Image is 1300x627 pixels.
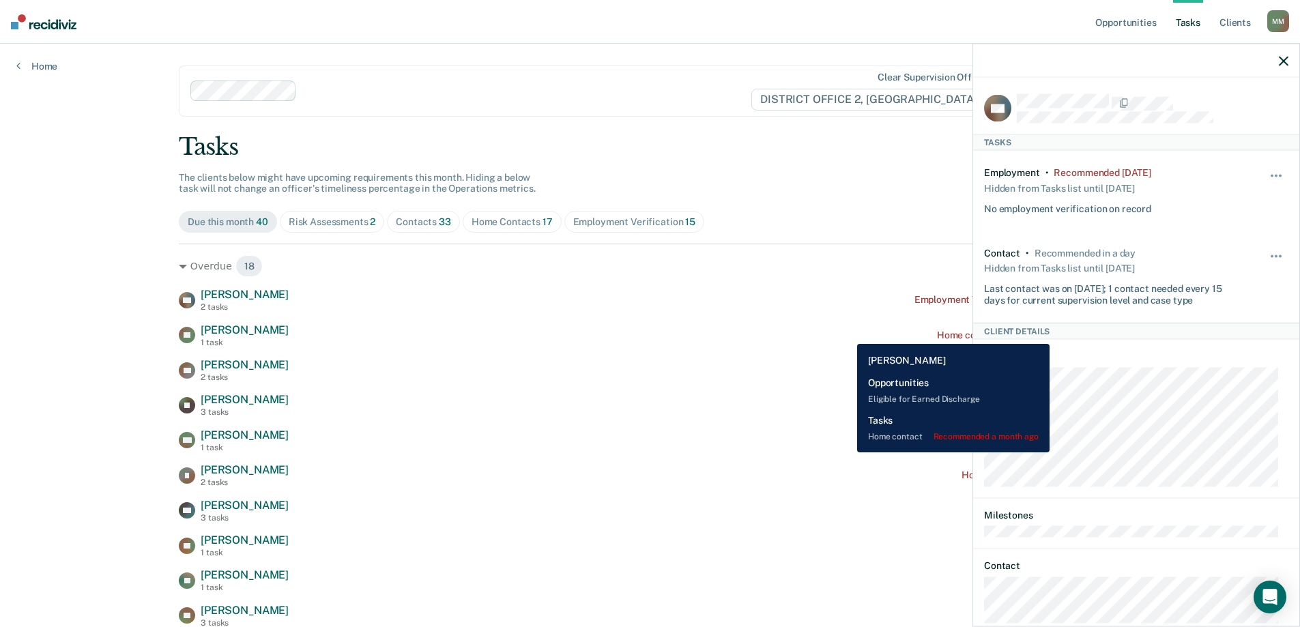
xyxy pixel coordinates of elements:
[1035,247,1136,259] div: Recommended in a day
[962,469,1121,481] div: Home contact recommended [DATE]
[984,351,1288,362] dt: Supervision
[1045,167,1049,179] div: •
[201,393,289,406] span: [PERSON_NAME]
[201,513,289,523] div: 3 tasks
[235,255,263,277] span: 18
[573,216,695,228] div: Employment Verification
[201,302,289,312] div: 2 tasks
[201,499,289,512] span: [PERSON_NAME]
[201,463,289,476] span: [PERSON_NAME]
[1267,10,1289,32] div: M M
[984,509,1288,521] dt: Milestones
[201,568,289,581] span: [PERSON_NAME]
[973,134,1299,150] div: Tasks
[201,548,289,557] div: 1 task
[201,358,289,371] span: [PERSON_NAME]
[973,323,1299,340] div: Client Details
[937,330,1121,341] div: Home contact recommended a month ago
[370,216,375,227] span: 2
[472,216,553,228] div: Home Contacts
[543,216,553,227] span: 17
[984,197,1151,214] div: No employment verification on record
[289,216,376,228] div: Risk Assessments
[201,323,289,336] span: [PERSON_NAME]
[685,216,695,227] span: 15
[984,560,1288,572] dt: Contact
[889,364,1121,376] div: Employment Verification recommended a month ago
[201,478,289,487] div: 2 tasks
[201,534,289,546] span: [PERSON_NAME]
[914,294,1121,306] div: Employment Verification recommended [DATE]
[179,255,1121,277] div: Overdue
[396,216,451,228] div: Contacts
[201,604,289,617] span: [PERSON_NAME]
[984,278,1238,306] div: Last contact was on [DATE]; 1 contact needed every 15 days for current supervision level and case...
[188,216,268,228] div: Due this month
[1054,167,1151,179] div: Recommended 4 months ago
[1254,581,1286,613] div: Open Intercom Messenger
[439,216,451,227] span: 33
[201,338,289,347] div: 1 task
[751,89,996,111] span: DISTRICT OFFICE 2, [GEOGRAPHIC_DATA]
[984,259,1135,278] div: Hidden from Tasks list until [DATE]
[201,288,289,301] span: [PERSON_NAME]
[914,435,1121,446] div: Employment Verification recommended [DATE]
[201,583,289,592] div: 1 task
[16,60,57,72] a: Home
[984,247,1020,259] div: Contact
[201,443,289,452] div: 1 task
[179,172,536,194] span: The clients below might have upcoming requirements this month. Hiding a below task will not chang...
[11,14,76,29] img: Recidiviz
[914,400,1121,411] div: Employment Verification recommended [DATE]
[179,133,1121,161] div: Tasks
[201,428,289,441] span: [PERSON_NAME]
[1026,247,1029,259] div: •
[256,216,268,227] span: 40
[984,178,1135,197] div: Hidden from Tasks list until [DATE]
[201,407,289,417] div: 3 tasks
[878,72,994,83] div: Clear supervision officers
[201,373,289,382] div: 2 tasks
[984,167,1040,179] div: Employment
